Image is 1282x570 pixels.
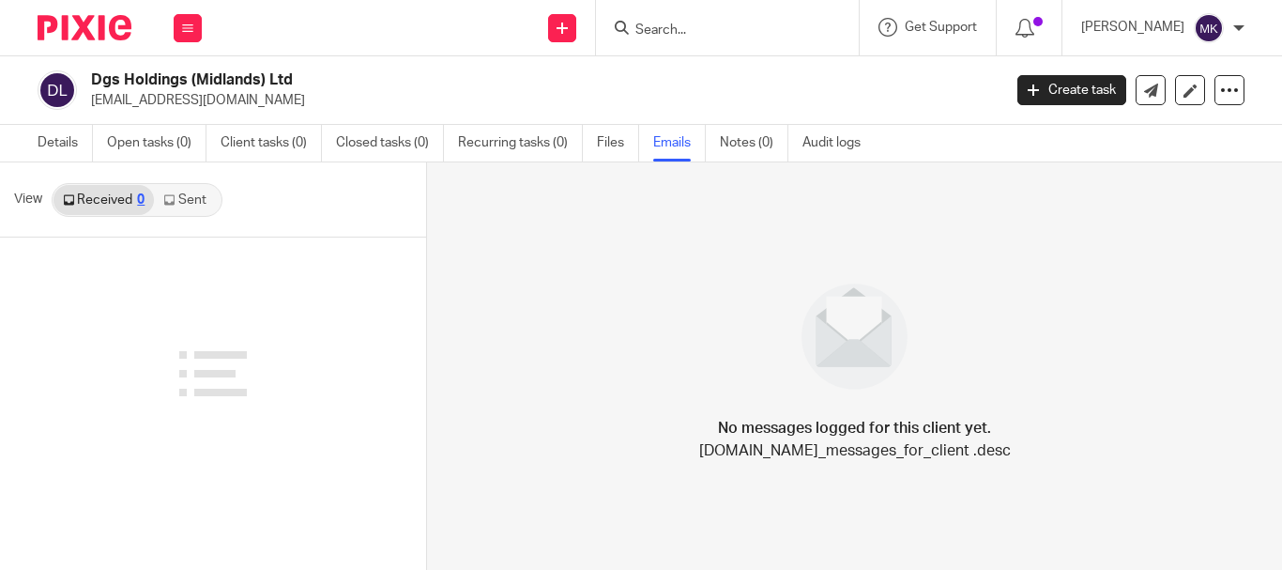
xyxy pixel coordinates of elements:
a: Recurring tasks (0) [458,125,583,162]
a: Sent [154,185,220,215]
h4: No messages logged for this client yet. [718,417,991,439]
div: 0 [137,193,145,207]
a: Received0 [53,185,154,215]
p: [DOMAIN_NAME]_messages_for_client .desc [699,439,1011,462]
span: Get Support [905,21,977,34]
p: [PERSON_NAME] [1081,18,1184,37]
a: Emails [653,125,706,162]
img: svg%3E [1194,13,1224,43]
a: Details [38,125,93,162]
a: Create task [1017,75,1126,105]
a: Closed tasks (0) [336,125,444,162]
input: Search [633,23,802,39]
a: Notes (0) [720,125,788,162]
h2: Dgs Holdings (Midlands) Ltd [91,70,810,90]
img: image [789,271,920,402]
p: [EMAIL_ADDRESS][DOMAIN_NAME] [91,91,989,110]
a: Client tasks (0) [221,125,322,162]
span: View [14,190,42,209]
a: Files [597,125,639,162]
img: Pixie [38,15,131,40]
img: svg%3E [38,70,77,110]
a: Open tasks (0) [107,125,206,162]
a: Audit logs [802,125,875,162]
